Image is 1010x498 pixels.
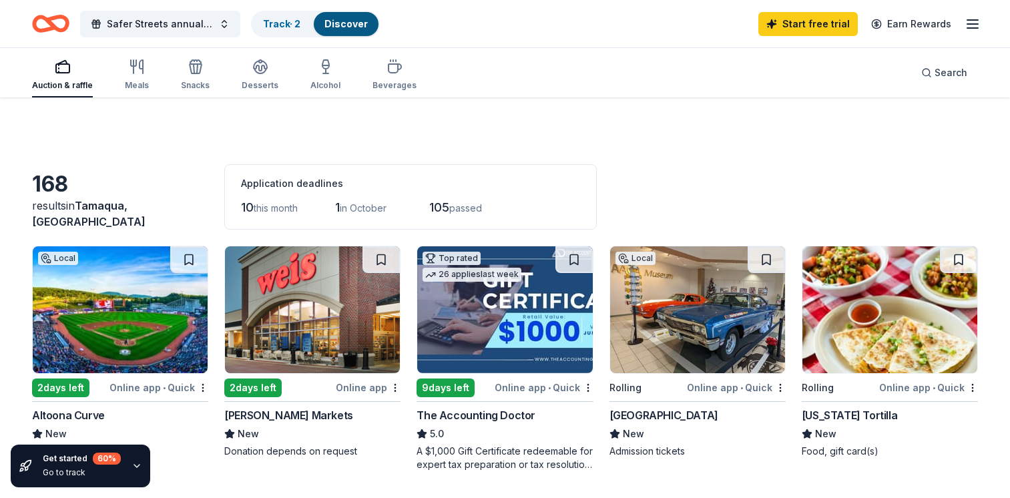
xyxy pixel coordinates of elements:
[93,453,121,465] div: 60 %
[879,379,978,396] div: Online app Quick
[687,379,786,396] div: Online app Quick
[610,246,785,373] img: Image for AACA Museum
[109,379,208,396] div: Online app Quick
[254,202,298,214] span: this month
[225,246,400,373] img: Image for Weis Markets
[38,252,78,265] div: Local
[802,445,978,458] div: Food, gift card(s)
[758,12,858,36] a: Start free trial
[336,379,401,396] div: Online app
[242,80,278,91] div: Desserts
[802,246,978,458] a: Image for California TortillaRollingOnline app•Quick[US_STATE] TortillaNewFood, gift card(s)
[242,53,278,97] button: Desserts
[125,80,149,91] div: Meals
[372,80,417,91] div: Beverages
[340,202,387,214] span: in October
[863,12,959,36] a: Earn Rewards
[224,445,401,458] div: Donation depends on request
[495,379,593,396] div: Online app Quick
[417,246,593,471] a: Image for The Accounting DoctorTop rated26 applieslast week9days leftOnline app•QuickThe Accounti...
[32,171,208,198] div: 168
[417,445,593,471] div: A $1,000 Gift Certificate redeemable for expert tax preparation or tax resolution services—recipi...
[310,53,340,97] button: Alcohol
[423,268,521,282] div: 26 applies last week
[802,380,834,396] div: Rolling
[251,11,380,37] button: Track· 2Discover
[32,80,93,91] div: Auction & raffle
[335,200,340,214] span: 1
[935,65,967,81] span: Search
[32,379,89,397] div: 2 days left
[241,200,254,214] span: 10
[911,59,978,86] button: Search
[263,18,300,29] a: Track· 2
[430,426,444,442] span: 5.0
[43,453,121,465] div: Get started
[224,379,282,397] div: 2 days left
[32,246,208,458] a: Image for Altoona CurveLocal2days leftOnline app•QuickAltoona CurveNewTickets, memorabilia
[372,53,417,97] button: Beverages
[45,426,67,442] span: New
[181,53,210,97] button: Snacks
[224,407,353,423] div: [PERSON_NAME] Markets
[43,467,121,478] div: Go to track
[740,383,743,393] span: •
[80,11,240,37] button: Safer Streets annual car show
[815,426,836,442] span: New
[802,246,977,373] img: Image for California Tortilla
[224,246,401,458] a: Image for Weis Markets2days leftOnline app[PERSON_NAME] MarketsNewDonation depends on request
[417,379,475,397] div: 9 days left
[933,383,935,393] span: •
[324,18,368,29] a: Discover
[107,16,214,32] span: Safer Streets annual car show
[310,80,340,91] div: Alcohol
[181,80,210,91] div: Snacks
[125,53,149,97] button: Meals
[548,383,551,393] span: •
[609,246,786,458] a: Image for AACA MuseumLocalRollingOnline app•Quick[GEOGRAPHIC_DATA]NewAdmission tickets
[33,246,208,373] img: Image for Altoona Curve
[417,407,535,423] div: The Accounting Doctor
[32,198,208,230] div: results
[32,199,146,228] span: in
[32,53,93,97] button: Auction & raffle
[429,200,449,214] span: 105
[163,383,166,393] span: •
[417,246,592,373] img: Image for The Accounting Doctor
[623,426,644,442] span: New
[802,407,897,423] div: [US_STATE] Tortilla
[423,252,481,265] div: Top rated
[609,380,642,396] div: Rolling
[609,407,718,423] div: [GEOGRAPHIC_DATA]
[615,252,656,265] div: Local
[238,426,259,442] span: New
[32,8,69,39] a: Home
[449,202,482,214] span: passed
[32,199,146,228] span: Tamaqua, [GEOGRAPHIC_DATA]
[32,407,105,423] div: Altoona Curve
[609,445,786,458] div: Admission tickets
[241,176,580,192] div: Application deadlines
